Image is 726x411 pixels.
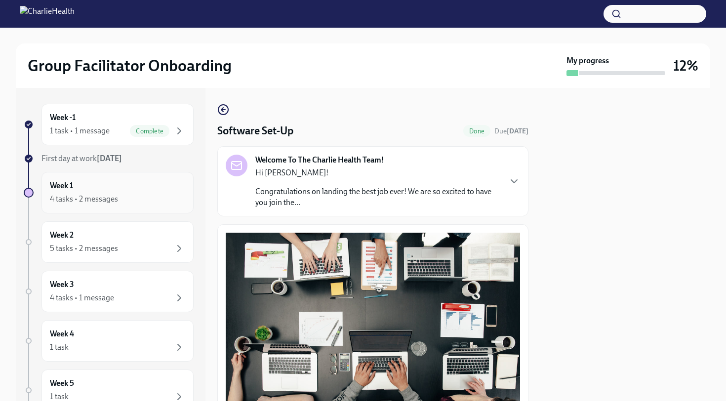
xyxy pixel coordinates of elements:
strong: [DATE] [507,127,528,135]
p: Hi [PERSON_NAME]! [255,167,500,178]
span: Complete [130,127,169,135]
h6: Week 1 [50,180,73,191]
a: First day at work[DATE] [24,153,194,164]
h6: Week 2 [50,230,74,241]
div: 1 task • 1 message [50,125,110,136]
h2: Group Facilitator Onboarding [28,56,232,76]
div: 1 task [50,342,69,353]
strong: Welcome To The Charlie Health Team! [255,155,384,165]
a: Week 25 tasks • 2 messages [24,221,194,263]
a: Week -11 task • 1 messageComplete [24,104,194,145]
h3: 12% [673,57,698,75]
strong: [DATE] [97,154,122,163]
div: 1 task [50,391,69,402]
button: Zoom image [226,233,520,407]
h6: Week 3 [50,279,74,290]
a: Week 14 tasks • 2 messages [24,172,194,213]
h6: Week 5 [50,378,74,389]
a: Week 41 task [24,320,194,362]
div: 4 tasks • 2 messages [50,194,118,205]
h6: Week -1 [50,112,76,123]
a: Week 34 tasks • 1 message [24,271,194,312]
div: 4 tasks • 1 message [50,292,114,303]
span: Done [463,127,490,135]
span: First day at work [41,154,122,163]
h6: Week 4 [50,329,74,339]
p: Congratulations on landing the best job ever! We are so excited to have you join the... [255,186,500,208]
h4: Software Set-Up [217,123,293,138]
div: 5 tasks • 2 messages [50,243,118,254]
span: September 23rd, 2025 10:00 [494,126,528,136]
img: CharlieHealth [20,6,75,22]
a: Week 51 task [24,370,194,411]
strong: My progress [566,55,609,66]
span: Due [494,127,528,135]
